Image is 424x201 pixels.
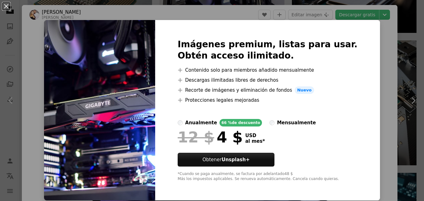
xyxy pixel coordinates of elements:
input: anualmente66 %de descuento [178,120,183,125]
span: al mes * [245,138,265,144]
input: mensualmente [269,120,274,125]
li: Contenido solo para miembros añadido mensualmente [178,66,357,74]
li: Recorte de imágenes y eliminación de fondos [178,86,357,94]
span: USD [245,133,265,138]
div: *Cuando se paga anualmente, se factura por adelantado 48 $ Más los impuestos aplicables. Se renue... [178,172,357,182]
span: Nuevo [295,86,314,94]
strong: Unsplash+ [222,157,250,162]
img: photo-1512756290469-ec264b7fbf87 [44,20,155,200]
li: Protecciones legales mejoradas [178,96,357,104]
div: mensualmente [277,119,316,126]
button: ObtenerUnsplash+ [178,153,274,167]
div: 4 $ [178,129,243,145]
div: anualmente [185,119,217,126]
div: 66 % de descuento [219,119,262,126]
h2: Imágenes premium, listas para usar. Obtén acceso ilimitado. [178,39,357,61]
span: 12 $ [178,129,214,145]
li: Descargas ilimitadas libres de derechos [178,76,357,84]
